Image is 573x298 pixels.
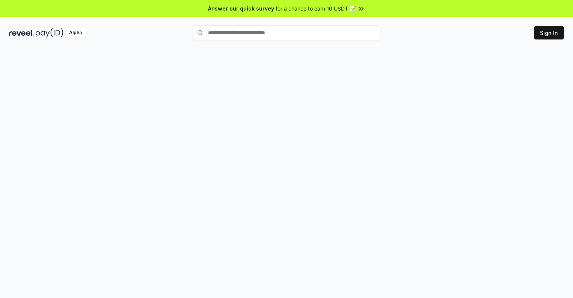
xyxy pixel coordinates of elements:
[534,26,564,39] button: Sign In
[65,28,86,38] div: Alpha
[276,5,356,12] span: for a chance to earn 10 USDT 📝
[208,5,274,12] span: Answer our quick survey
[9,28,34,38] img: reveel_dark
[36,28,63,38] img: pay_id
